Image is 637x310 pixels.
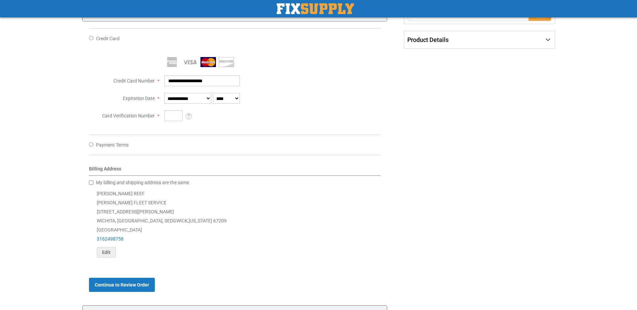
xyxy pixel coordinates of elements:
span: Product Details [407,36,449,43]
img: Visa [182,57,198,67]
span: [US_STATE] [189,218,212,223]
span: Credit Card Number [113,78,155,84]
button: Edit [97,247,116,258]
img: American Express [164,57,180,67]
span: Continue to Review Order [95,282,149,288]
span: Expiration Date [123,96,155,101]
span: Payment Terms [96,142,129,148]
a: 3162498758 [97,236,124,242]
img: MasterCard [200,57,216,67]
a: store logo [277,3,354,14]
img: Fix Industrial Supply [277,3,354,14]
span: My billing and shipping address are the same [96,180,189,185]
div: [PERSON_NAME] REEF [PERSON_NAME] FLEET SERVICE [STREET_ADDRESS][PERSON_NAME] WICHITA, [GEOGRAPHIC... [89,189,381,258]
span: Credit Card [96,36,120,41]
img: Discover [219,57,234,67]
div: Billing Address [89,165,381,176]
span: Card Verification Number [102,113,155,118]
button: Continue to Review Order [89,278,155,292]
span: Edit [102,250,110,255]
